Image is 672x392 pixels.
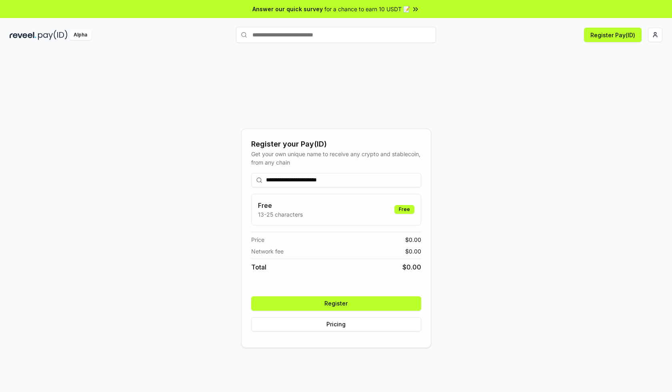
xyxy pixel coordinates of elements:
span: $ 0.00 [402,262,421,272]
span: Price [251,235,264,244]
img: reveel_dark [10,30,36,40]
span: Answer our quick survey [252,5,323,13]
span: for a chance to earn 10 USDT 📝 [324,5,410,13]
span: Network fee [251,247,284,255]
div: Free [394,205,414,214]
span: $ 0.00 [405,235,421,244]
div: Get your own unique name to receive any crypto and stablecoin, from any chain [251,150,421,167]
p: 13-25 characters [258,210,303,219]
div: Register your Pay(ID) [251,139,421,150]
h3: Free [258,201,303,210]
img: pay_id [38,30,68,40]
button: Pricing [251,317,421,332]
div: Alpha [69,30,92,40]
span: Total [251,262,266,272]
button: Register [251,296,421,311]
span: $ 0.00 [405,247,421,255]
button: Register Pay(ID) [584,28,642,42]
